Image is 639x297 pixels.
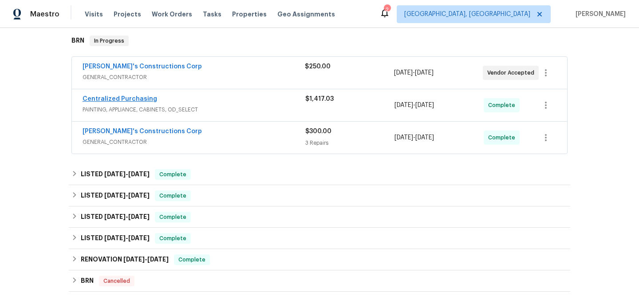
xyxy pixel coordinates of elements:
[128,171,150,177] span: [DATE]
[123,256,169,262] span: -
[305,63,331,70] span: $250.00
[69,164,570,185] div: LISTED [DATE]-[DATE]Complete
[415,135,434,141] span: [DATE]
[104,214,126,220] span: [DATE]
[104,192,150,198] span: -
[394,135,413,141] span: [DATE]
[81,190,150,201] h6: LISTED
[104,192,126,198] span: [DATE]
[415,70,434,76] span: [DATE]
[81,169,150,180] h6: LISTED
[104,214,150,220] span: -
[100,277,134,285] span: Cancelled
[69,228,570,249] div: LISTED [DATE]-[DATE]Complete
[83,96,157,102] a: Centralized Purchasing
[394,102,413,108] span: [DATE]
[384,5,390,14] div: 2
[83,105,305,114] span: PAINTING, APPLIANCE, CABINETS, OD_SELECT
[69,249,570,270] div: RENOVATION [DATE]-[DATE]Complete
[85,10,103,19] span: Visits
[83,63,202,70] a: [PERSON_NAME]'s Constructions Corp
[81,254,169,265] h6: RENOVATION
[175,255,209,264] span: Complete
[69,270,570,292] div: BRN Cancelled
[232,10,267,19] span: Properties
[81,212,150,222] h6: LISTED
[69,206,570,228] div: LISTED [DATE]-[DATE]Complete
[104,171,150,177] span: -
[415,102,434,108] span: [DATE]
[394,68,434,77] span: -
[394,101,434,110] span: -
[488,101,519,110] span: Complete
[156,170,190,179] span: Complete
[394,133,434,142] span: -
[152,10,192,19] span: Work Orders
[156,234,190,243] span: Complete
[487,68,538,77] span: Vendor Accepted
[104,235,126,241] span: [DATE]
[81,276,94,286] h6: BRN
[128,235,150,241] span: [DATE]
[488,133,519,142] span: Complete
[305,128,331,135] span: $300.00
[305,96,334,102] span: $1,417.03
[156,213,190,222] span: Complete
[69,27,570,55] div: BRN In Progress
[147,256,169,262] span: [DATE]
[394,70,413,76] span: [DATE]
[203,11,221,17] span: Tasks
[404,10,530,19] span: [GEOGRAPHIC_DATA], [GEOGRAPHIC_DATA]
[83,73,305,82] span: GENERAL_CONTRACTOR
[30,10,59,19] span: Maestro
[104,235,150,241] span: -
[71,36,84,46] h6: BRN
[114,10,141,19] span: Projects
[572,10,626,19] span: [PERSON_NAME]
[128,192,150,198] span: [DATE]
[123,256,145,262] span: [DATE]
[128,214,150,220] span: [DATE]
[83,128,202,135] a: [PERSON_NAME]'s Constructions Corp
[91,36,128,45] span: In Progress
[69,185,570,206] div: LISTED [DATE]-[DATE]Complete
[277,10,335,19] span: Geo Assignments
[305,139,394,147] div: 3 Repairs
[104,171,126,177] span: [DATE]
[83,138,305,147] span: GENERAL_CONTRACTOR
[156,191,190,200] span: Complete
[81,233,150,244] h6: LISTED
